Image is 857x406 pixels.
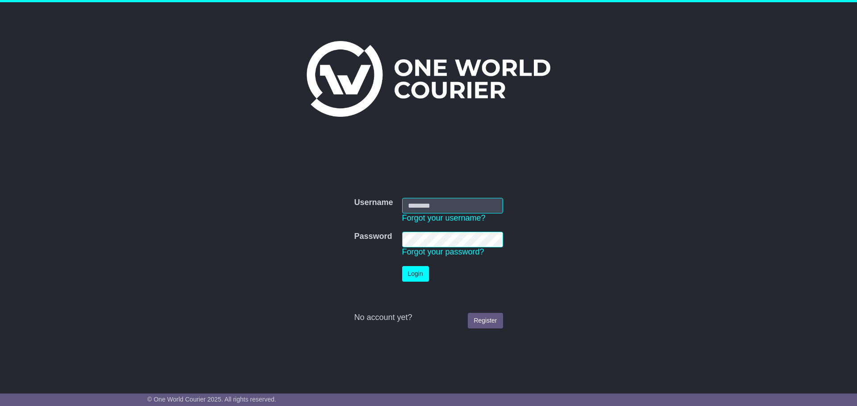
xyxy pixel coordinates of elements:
span: © One World Courier 2025. All rights reserved. [147,396,276,403]
button: Login [402,266,429,282]
a: Forgot your password? [402,247,484,256]
label: Username [354,198,393,208]
img: One World [307,41,550,117]
a: Register [468,313,503,328]
label: Password [354,232,392,242]
div: No account yet? [354,313,503,323]
a: Forgot your username? [402,213,486,222]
